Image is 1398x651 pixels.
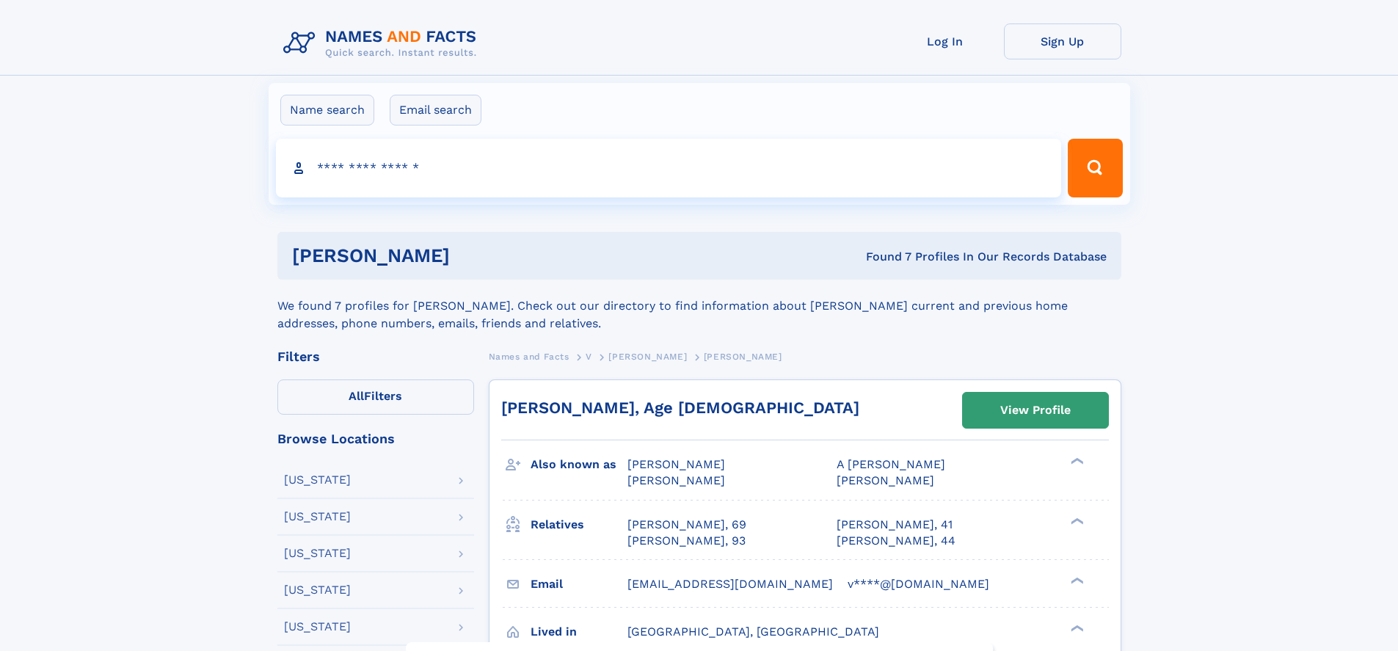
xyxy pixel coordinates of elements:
[489,347,569,365] a: Names and Facts
[627,577,833,591] span: [EMAIL_ADDRESS][DOMAIN_NAME]
[963,393,1108,428] a: View Profile
[1067,516,1085,525] div: ❯
[277,432,474,445] div: Browse Locations
[837,533,955,549] a: [PERSON_NAME], 44
[531,512,627,537] h3: Relatives
[277,23,489,63] img: Logo Names and Facts
[292,247,658,265] h1: [PERSON_NAME]
[608,347,687,365] a: [PERSON_NAME]
[531,619,627,644] h3: Lived in
[627,533,746,549] a: [PERSON_NAME], 93
[349,389,364,403] span: All
[284,511,351,523] div: [US_STATE]
[1068,139,1122,197] button: Search Button
[837,457,945,471] span: A [PERSON_NAME]
[627,457,725,471] span: [PERSON_NAME]
[531,452,627,477] h3: Also known as
[1067,623,1085,633] div: ❯
[531,572,627,597] h3: Email
[627,625,879,639] span: [GEOGRAPHIC_DATA], [GEOGRAPHIC_DATA]
[586,352,592,362] span: V
[284,548,351,559] div: [US_STATE]
[280,95,374,126] label: Name search
[608,352,687,362] span: [PERSON_NAME]
[1067,575,1085,585] div: ❯
[284,584,351,596] div: [US_STATE]
[627,517,746,533] a: [PERSON_NAME], 69
[277,350,474,363] div: Filters
[276,139,1062,197] input: search input
[837,517,953,533] a: [PERSON_NAME], 41
[627,473,725,487] span: [PERSON_NAME]
[837,473,934,487] span: [PERSON_NAME]
[284,474,351,486] div: [US_STATE]
[658,249,1107,265] div: Found 7 Profiles In Our Records Database
[887,23,1004,59] a: Log In
[1067,457,1085,466] div: ❯
[277,280,1121,332] div: We found 7 profiles for [PERSON_NAME]. Check out our directory to find information about [PERSON_...
[586,347,592,365] a: V
[704,352,782,362] span: [PERSON_NAME]
[390,95,481,126] label: Email search
[284,621,351,633] div: [US_STATE]
[277,379,474,415] label: Filters
[1004,23,1121,59] a: Sign Up
[501,399,859,417] a: [PERSON_NAME], Age [DEMOGRAPHIC_DATA]
[1000,393,1071,427] div: View Profile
